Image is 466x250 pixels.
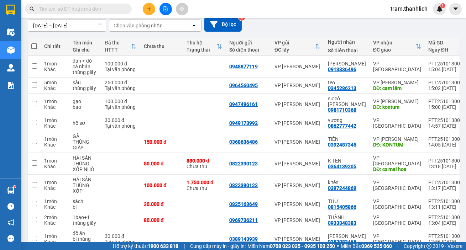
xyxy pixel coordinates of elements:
[229,40,267,46] div: Người gửi
[428,198,466,204] div: PTT2510130031
[144,201,179,207] div: 30.000 đ
[328,96,366,107] div: sư cô Tân
[452,6,459,12] span: caret-down
[328,198,366,204] div: THƯ
[144,139,179,145] div: 150.000 đ
[436,6,443,12] img: icon-new-feature
[147,6,152,11] span: plus
[105,239,137,245] div: Tại văn phòng
[426,244,431,249] span: copyright
[73,47,98,53] div: Ghi chú
[44,142,66,148] div: Khác
[274,201,321,207] div: VP [PERSON_NAME]
[187,47,216,53] div: Trạng thái
[373,117,421,129] div: VP [GEOGRAPHIC_DATA]
[73,120,98,126] div: hồ sơ
[73,236,98,248] div: bị thùng giấy
[328,220,356,226] div: 0933348383
[373,136,421,142] div: VP [PERSON_NAME]
[397,242,398,250] span: |
[328,239,356,245] div: 0352083465
[187,158,222,164] div: 880.000 đ
[373,40,415,46] div: VP nhận
[428,233,466,239] div: PTT2510130029
[440,3,445,8] sup: 1
[105,47,131,53] div: HTTT
[39,5,123,13] input: Tìm tên, số ĐT hoặc mã đơn
[274,236,321,242] div: VP [PERSON_NAME]
[7,219,14,226] span: notification
[7,28,15,36] img: warehouse-icon
[328,85,356,91] div: 0345286213
[7,64,15,71] img: warehouse-icon
[204,17,242,32] button: Bộ lọc
[328,123,356,129] div: 0862777442
[44,99,66,104] div: 1 món
[44,239,66,245] div: Khác
[73,58,98,69] div: đàn + đồ cá nhân
[328,164,356,169] div: 0364139205
[187,180,222,191] div: Chưa thu
[40,30,93,38] text: PTT2510130038
[328,61,366,67] div: đức ngọc
[229,47,267,53] div: Số điện thoại
[428,40,460,46] div: Mã GD
[328,80,366,85] div: teo
[143,3,155,15] button: plus
[44,43,66,49] div: Chi tiết
[190,242,246,250] span: Cung cấp máy in - giấy in:
[247,242,335,250] span: Miền Nam
[328,185,356,191] div: 0397244869
[428,99,466,104] div: PTT2510130036
[373,61,421,72] div: VP [GEOGRAPHIC_DATA]
[105,233,137,239] div: 30.000 đ
[373,80,421,85] div: VP [PERSON_NAME]
[428,136,466,142] div: PTT2510130034
[179,6,184,11] span: aim
[7,46,15,54] img: warehouse-icon
[73,155,98,161] div: HẢI SẢN
[44,80,66,85] div: 5 món
[373,166,421,172] div: DĐ: cx mai hoa
[44,164,66,169] div: Khác
[328,158,366,164] div: K TEN
[229,101,258,107] div: 0947496161
[328,204,356,210] div: 0815405866
[428,142,466,148] div: 14:05 [DATE]
[113,242,178,250] span: Hỗ trợ kỹ thuật:
[105,104,137,110] div: Tại văn phòng
[105,85,137,91] div: Tại văn phòng
[44,123,66,129] div: Khác
[229,83,258,88] div: 0964560495
[428,204,466,210] div: 13:11 [DATE]
[148,243,178,249] strong: 1900 633 818
[428,80,466,85] div: PTT2510130037
[373,99,421,104] div: VP [PERSON_NAME]
[44,204,66,210] div: Khác
[229,236,258,242] div: 0389143939
[73,85,98,91] div: thùng giấy
[187,180,222,185] div: 1.750.000 đ
[328,142,356,148] div: 0392487345
[144,217,179,223] div: 80.000 đ
[7,187,15,194] img: warehouse-icon
[163,6,168,11] span: file-add
[274,182,321,188] div: VP [PERSON_NAME]
[105,80,137,85] div: 250.000 đ
[73,139,98,150] div: THÙNG GIẤY
[44,67,66,72] div: Khác
[229,139,258,145] div: 0368636486
[229,161,258,166] div: 0822390123
[73,161,98,172] div: THÙNG XỐP NHỎ
[428,85,466,91] div: 15:02 [DATE]
[5,42,59,57] div: Gửi: VP [PERSON_NAME]
[105,99,137,104] div: 100.000 đ
[373,155,421,166] div: VP [GEOGRAPHIC_DATA]
[328,107,356,113] div: 0981710368
[361,243,392,249] strong: 0369 525 060
[428,47,460,53] div: Ngày ĐH
[229,201,258,207] div: 0825163649
[229,120,258,126] div: 0949173992
[328,233,366,239] div: Kiều Oanh
[274,83,321,88] div: VP [PERSON_NAME]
